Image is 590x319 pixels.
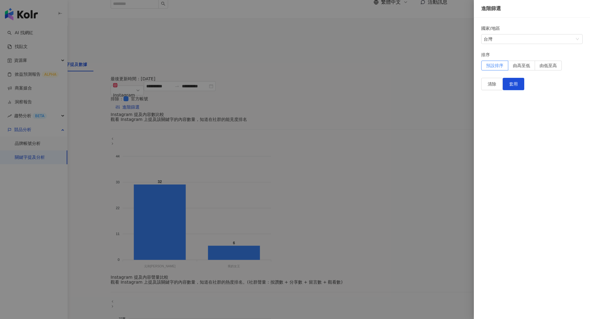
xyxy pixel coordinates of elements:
label: 排序 [481,51,494,58]
span: 預設排序 [486,63,503,68]
button: 套用 [503,78,524,90]
label: 國家/地區 [481,25,504,32]
span: 由低至高 [540,63,557,68]
div: 台灣 [484,34,574,44]
span: 由高至低 [513,63,530,68]
span: 清除 [488,82,496,86]
button: 清除 [481,78,503,90]
span: 套用 [509,82,518,86]
div: 進階篩選 [481,5,583,12]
